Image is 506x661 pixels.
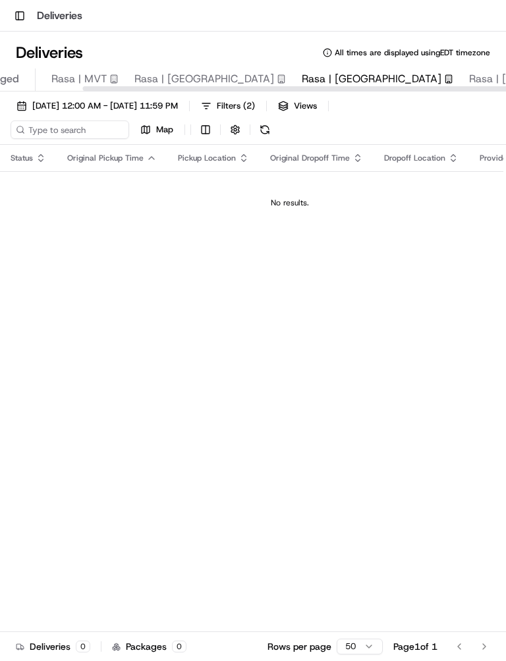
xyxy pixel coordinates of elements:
img: Angelique Valdez [13,227,34,248]
button: [DATE] 12:00 AM - [DATE] 11:59 PM [11,97,184,115]
button: Filters(2) [195,97,261,115]
button: Views [272,97,323,115]
span: API Documentation [125,294,211,307]
a: 📗Knowledge Base [8,289,106,313]
a: Powered byPylon [93,326,159,336]
span: Views [294,100,317,112]
span: [DATE] 12:00 AM - [DATE] 11:59 PM [32,100,178,112]
span: • [109,240,114,250]
div: Past conversations [13,171,88,182]
input: Got a question? Start typing here... [34,85,237,99]
button: See all [204,169,240,184]
span: Original Dropoff Time [270,153,350,163]
span: [DATE] [117,240,144,250]
span: Status [11,153,33,163]
img: 9188753566659_6852d8bf1fb38e338040_72.png [28,126,51,149]
h1: Deliveries [37,8,82,24]
div: 0 [172,641,186,652]
img: 1736555255976-a54dd68f-1ca7-489b-9aae-adbdc363a1c4 [26,240,37,251]
span: [DATE] [117,204,144,215]
div: Packages [112,640,186,653]
h1: Deliveries [16,42,83,63]
span: Original Pickup Time [67,153,144,163]
span: Rasa | [GEOGRAPHIC_DATA] [302,71,441,87]
span: Pylon [131,327,159,336]
img: Nash [13,13,40,40]
div: 0 [76,641,90,652]
img: Tania Rodriguez [13,192,34,213]
p: Rows per page [267,640,331,653]
button: Start new chat [224,130,240,145]
span: Dropoff Location [384,153,445,163]
span: Rasa | [GEOGRAPHIC_DATA] [134,71,274,87]
div: 📗 [13,296,24,306]
span: [PERSON_NAME] [41,240,107,250]
span: • [109,204,114,215]
img: 1736555255976-a54dd68f-1ca7-489b-9aae-adbdc363a1c4 [13,126,37,149]
input: Type to search [11,120,129,139]
div: We're available if you need us! [59,139,181,149]
span: [PERSON_NAME] [41,204,107,215]
button: Map [134,120,179,139]
span: Rasa | MVT [51,71,107,87]
span: ( 2 ) [243,100,255,112]
span: All times are displayed using EDT timezone [335,47,490,58]
span: Map [156,124,173,136]
div: Deliveries [16,640,90,653]
a: 💻API Documentation [106,289,217,313]
span: Knowledge Base [26,294,101,307]
button: Refresh [256,120,274,139]
div: 💻 [111,296,122,306]
span: Filters [217,100,255,112]
div: Start new chat [59,126,216,139]
p: Welcome 👋 [13,53,240,74]
span: Pickup Location [178,153,236,163]
div: Page 1 of 1 [393,640,437,653]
